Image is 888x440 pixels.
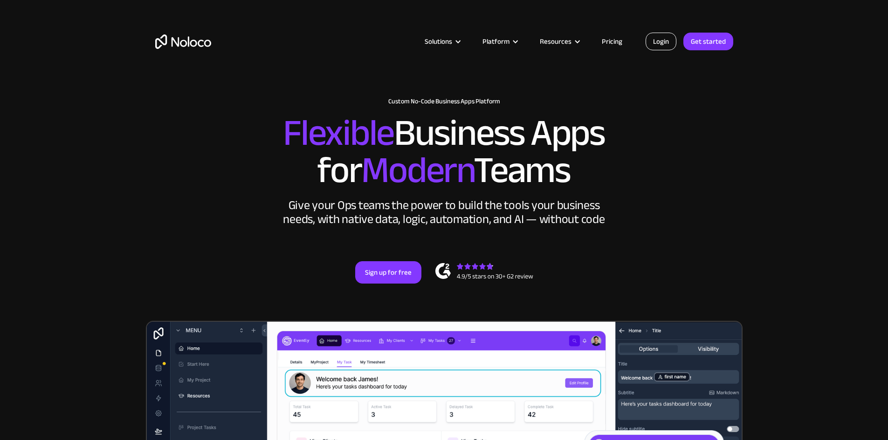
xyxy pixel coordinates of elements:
[646,33,676,50] a: Login
[590,35,634,47] a: Pricing
[683,33,733,50] a: Get started
[155,98,733,105] h1: Custom No-Code Business Apps Platform
[482,35,509,47] div: Platform
[155,115,733,189] h2: Business Apps for Teams
[471,35,528,47] div: Platform
[155,34,211,49] a: home
[425,35,452,47] div: Solutions
[528,35,590,47] div: Resources
[413,35,471,47] div: Solutions
[540,35,571,47] div: Resources
[283,98,394,168] span: Flexible
[281,198,607,226] div: Give your Ops teams the power to build the tools your business needs, with native data, logic, au...
[355,261,421,284] a: Sign up for free
[361,135,474,205] span: Modern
